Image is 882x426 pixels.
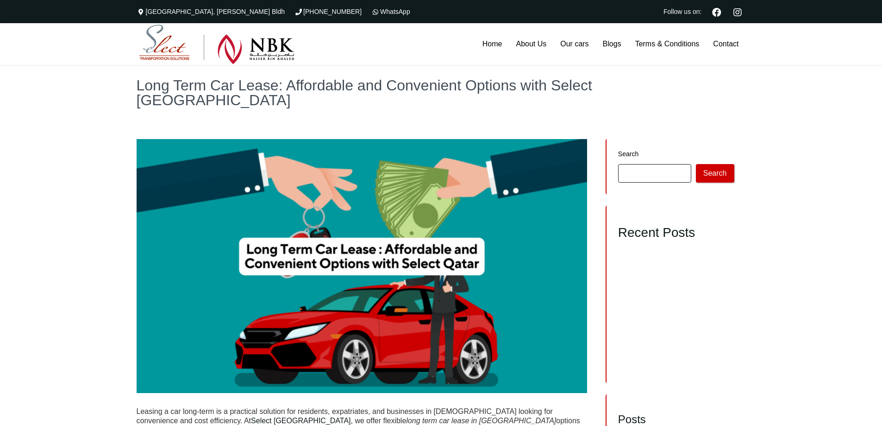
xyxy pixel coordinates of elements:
a: Our cars [553,23,595,65]
label: Search [618,151,734,157]
img: Long Term Car Lease in Qatar - Affordable Options | Select Qatar [137,139,588,393]
a: Facebook [708,6,725,17]
img: Select Rent a Car [139,25,294,64]
a: Ultimate Stress‑Free Guide: Car Rental [GEOGRAPHIC_DATA] with Select Rent a Car [618,325,731,346]
a: Home [475,23,509,65]
a: Instagram [730,6,746,17]
h1: Long Term Car Lease: Affordable and Convenient Options with Select [GEOGRAPHIC_DATA] [137,78,746,108]
a: Rent a Car Qatar with Driver – 2025 Ultimate Guide for Hassle‑Free Travel [618,349,727,362]
button: Search [696,164,734,183]
a: Unlock Comfort & Space: Rent the Maxus G10 in [GEOGRAPHIC_DATA] [DATE]! [618,302,726,323]
a: Unlock Stress-Free Travel with the #1 Car Rental Service in [GEOGRAPHIC_DATA] – Your Complete Sel... [618,273,726,299]
a: Terms & Conditions [628,23,707,65]
a: WhatsApp [371,8,410,15]
a: Blogs [596,23,628,65]
a: [PHONE_NUMBER] [294,8,362,15]
a: Contact [706,23,745,65]
a: About Us [509,23,553,65]
em: long term car lease in [GEOGRAPHIC_DATA] [406,417,556,425]
h2: Recent Posts [618,225,734,241]
a: Conquer Every Journey with the Best SUV Rental in [GEOGRAPHIC_DATA] – Your Complete Select Rent a... [618,249,733,270]
a: Select [GEOGRAPHIC_DATA] [251,417,350,425]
